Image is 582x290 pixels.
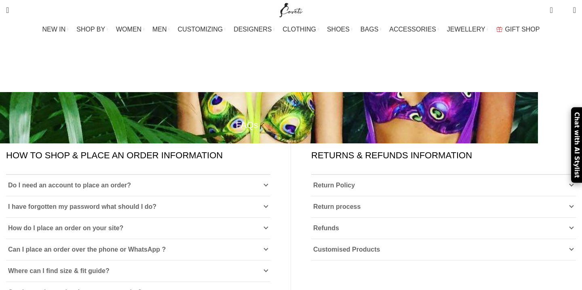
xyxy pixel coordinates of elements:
a: SHOES [327,21,352,38]
span: Where can I find size & fit guide? [8,267,110,274]
a: DESIGNERS [234,21,274,38]
a: Do I need an account to place an order? [6,175,270,196]
span: CLOTHING [283,25,316,33]
span: DESIGNERS [234,25,272,33]
span: I have forgotten my password what should I do? [8,203,156,210]
a: I have forgotten my password what should I do? [6,196,270,217]
span: BAGS [361,25,378,33]
span: 0 [561,8,567,14]
h4: RETURNS & REFUNDS INFORMATION [311,149,472,162]
a: ACCESSORIES [389,21,439,38]
a: GIFT SHOP [496,21,540,38]
a: CLOTHING [283,21,319,38]
span: WOMEN [116,25,141,33]
span: JEWELLERY [447,25,485,33]
h4: FAQs [236,119,258,132]
span: FAQ’s [295,74,313,80]
div: Main navigation [2,21,580,38]
span: NEW IN [42,25,66,33]
a: JEWELLERY [447,21,488,38]
a: SHOP BY [76,21,108,38]
a: BAGS [361,21,381,38]
a: MEN [152,21,169,38]
a: Can I place an order over the phone or WhatsApp ? [6,239,270,260]
a: Search [2,2,13,18]
span: Do I need an account to place an order? [8,182,131,189]
a: Customised Products [311,239,576,260]
span: Return process [313,203,361,210]
span: Return Policy [313,182,355,189]
span: SHOES [327,25,350,33]
a: Return process [311,196,576,217]
span: MEN [152,25,167,33]
a: CUSTOMIZING [178,21,226,38]
span: SHOP BY [76,25,105,33]
h1: FAQ’s [267,46,315,68]
span: CUSTOMIZING [178,25,223,33]
a: Return Policy [311,175,576,196]
span: GIFT SHOP [505,25,540,33]
a: Home [269,74,287,80]
h4: HOW TO SHOP & PLACE AN ORDER INFORMATION [6,149,223,162]
a: How do I place an order on your site? [6,218,270,239]
a: 0 [546,2,557,18]
span: Refunds [313,225,339,231]
a: NEW IN [42,21,69,38]
a: WOMEN [116,21,144,38]
span: Can I place an order over the phone or WhatsApp ? [8,246,166,253]
a: Where can I find size & fit guide? [6,261,270,282]
a: Refunds [311,218,576,239]
div: My Wishlist [559,2,567,18]
span: How do I place an order on your site? [8,225,123,231]
span: ACCESSORIES [389,25,436,33]
span: Customised Products [313,246,380,253]
a: Site logo [278,6,305,13]
span: 0 [550,4,557,10]
img: GiftBag [496,27,502,32]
